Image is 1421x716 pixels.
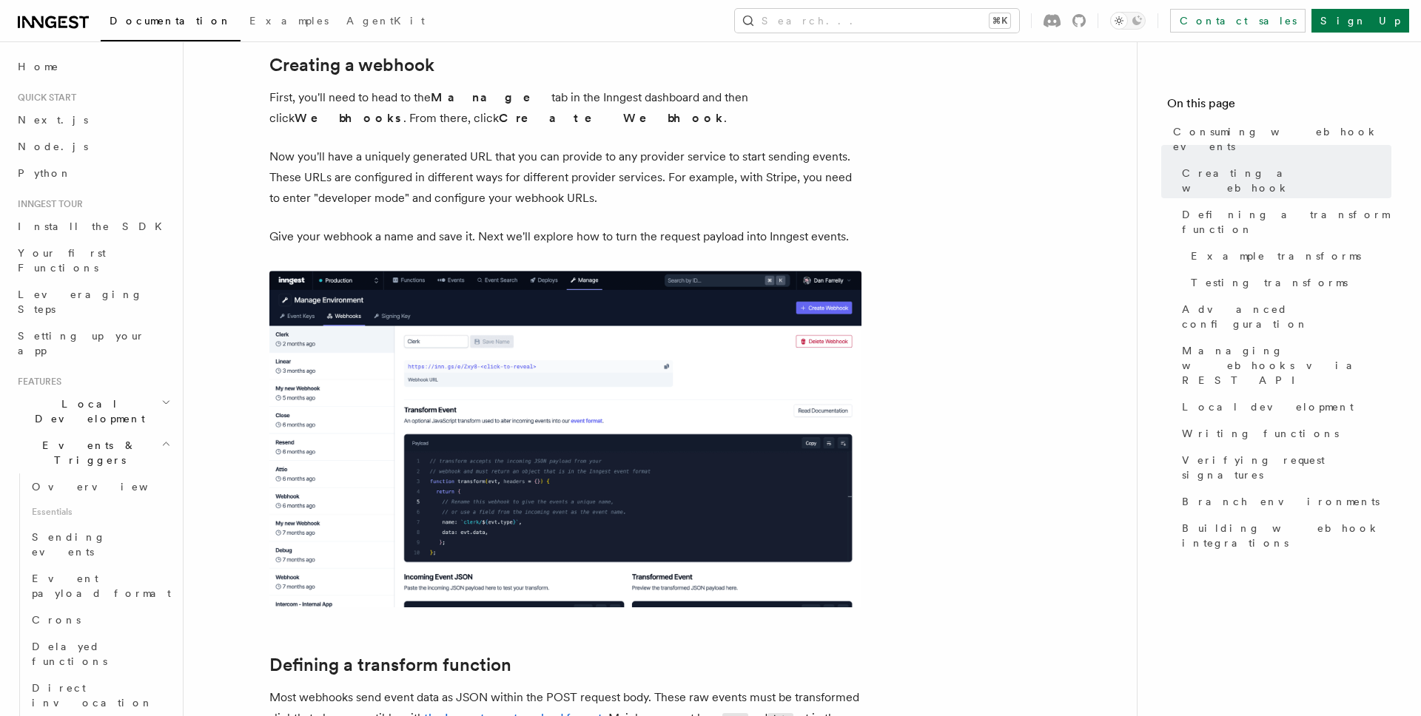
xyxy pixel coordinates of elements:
a: Leveraging Steps [12,281,174,322]
a: Building webhook integrations [1176,515,1391,556]
span: Node.js [18,141,88,152]
a: Delayed functions [26,633,174,675]
span: Example transforms [1191,249,1361,263]
a: Node.js [12,133,174,160]
span: Documentation [110,15,232,27]
a: Your first Functions [12,240,174,281]
a: Local development [1176,394,1391,420]
strong: Create Webhook [499,111,724,125]
a: Python [12,160,174,186]
a: Consuming webhook events [1167,118,1391,160]
a: Overview [26,473,174,500]
a: Example transforms [1185,243,1391,269]
a: Event payload format [26,565,174,607]
a: Testing transforms [1185,269,1391,296]
a: Setting up your app [12,322,174,364]
a: Crons [26,607,174,633]
span: Features [12,376,61,388]
strong: Webhooks [295,111,403,125]
a: Install the SDK [12,213,174,240]
span: Defining a transform function [1182,207,1391,237]
button: Toggle dark mode [1110,12,1146,30]
span: Sending events [32,531,106,558]
p: Now you'll have a uniquely generated URL that you can provide to any provider service to start se... [269,146,861,209]
span: Building webhook integrations [1182,521,1391,550]
span: Managing webhooks via REST API [1182,343,1391,388]
a: Direct invocation [26,675,174,716]
span: Quick start [12,92,76,104]
span: Crons [32,614,81,626]
a: Examples [241,4,337,40]
span: Leveraging Steps [18,288,143,315]
span: Writing functions [1182,426,1339,441]
p: Give your webhook a name and save it. Next we'll explore how to turn the request payload into Inn... [269,226,861,247]
span: Your first Functions [18,247,106,274]
a: Sending events [26,524,174,565]
p: First, you'll need to head to the tab in the Inngest dashboard and then click . From there, click . [269,87,861,129]
span: Local development [1182,399,1354,414]
a: Branch environments [1176,488,1391,515]
span: Local Development [12,396,161,426]
span: Events & Triggers [12,438,161,467]
a: Creating a webhook [1176,160,1391,201]
span: Branch environments [1182,494,1380,509]
a: Home [12,53,174,80]
a: Advanced configuration [1176,296,1391,337]
strong: Manage [431,90,551,104]
span: Overview [32,481,184,493]
span: Install the SDK [18,220,171,232]
kbd: ⌘K [990,13,1010,28]
span: Home [18,59,59,74]
span: Setting up your app [18,330,145,357]
a: Contact sales [1170,9,1306,33]
span: Testing transforms [1191,275,1348,290]
button: Events & Triggers [12,432,174,473]
a: Sign Up [1311,9,1409,33]
span: Python [18,167,72,179]
button: Local Development [12,391,174,432]
span: Delayed functions [32,641,107,667]
span: Verifying request signatures [1182,453,1391,482]
a: Defining a transform function [1176,201,1391,243]
span: Essentials [26,500,174,524]
a: Managing webhooks via REST API [1176,337,1391,394]
span: Inngest tour [12,198,83,210]
a: Next.js [12,107,174,133]
a: Creating a webhook [269,55,434,75]
span: Next.js [18,114,88,126]
span: Examples [249,15,329,27]
a: Defining a transform function [269,655,511,675]
a: Writing functions [1176,420,1391,447]
a: Documentation [101,4,241,41]
a: AgentKit [337,4,434,40]
span: Creating a webhook [1182,166,1391,195]
img: Inngest dashboard showing a newly created webhook [269,271,861,607]
span: Event payload format [32,573,171,599]
span: Advanced configuration [1182,302,1391,331]
span: AgentKit [346,15,425,27]
h4: On this page [1167,95,1391,118]
a: Verifying request signatures [1176,447,1391,488]
span: Direct invocation [32,682,153,709]
button: Search...⌘K [735,9,1019,33]
span: Consuming webhook events [1173,124,1391,154]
